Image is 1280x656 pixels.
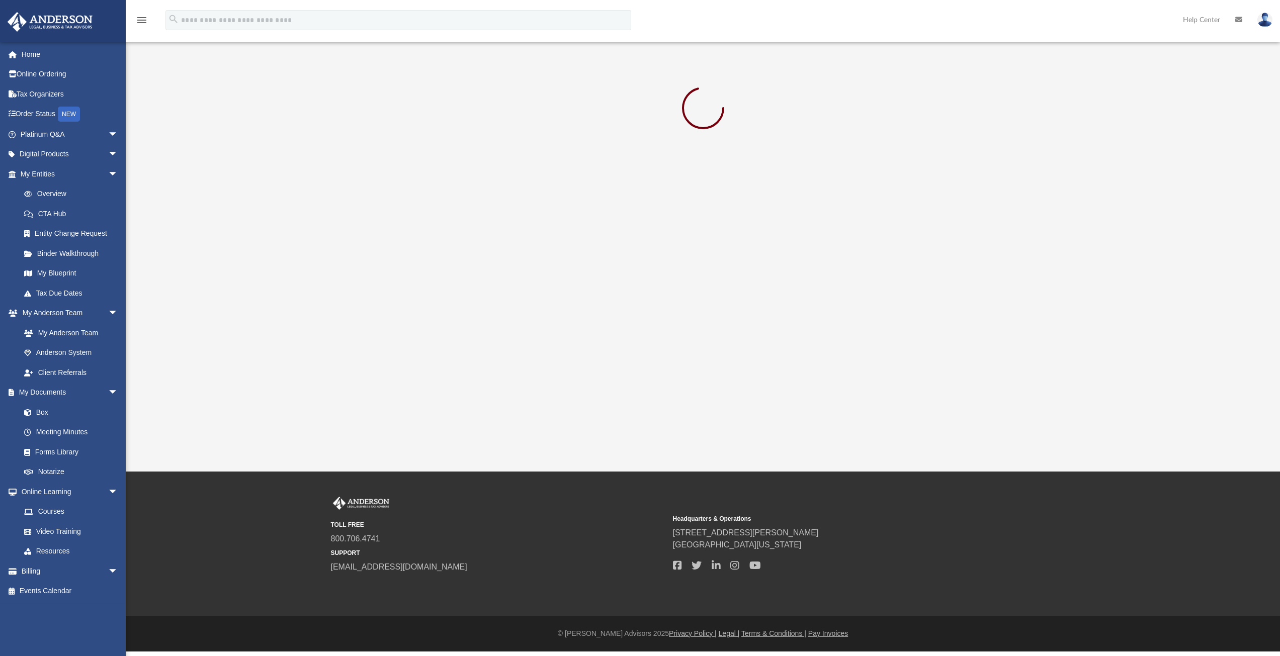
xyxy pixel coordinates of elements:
a: [STREET_ADDRESS][PERSON_NAME] [673,528,819,537]
a: Client Referrals [14,362,128,383]
span: arrow_drop_down [108,303,128,324]
img: User Pic [1257,13,1272,27]
span: arrow_drop_down [108,144,128,165]
a: Digital Productsarrow_drop_down [7,144,133,164]
a: My Blueprint [14,263,128,284]
a: [GEOGRAPHIC_DATA][US_STATE] [673,540,802,549]
a: Forms Library [14,442,123,462]
a: Home [7,44,133,64]
div: © [PERSON_NAME] Advisors 2025 [126,628,1280,639]
a: menu [136,19,148,26]
a: Events Calendar [7,581,133,601]
a: Binder Walkthrough [14,243,133,263]
span: arrow_drop_down [108,561,128,582]
small: SUPPORT [331,548,666,557]
a: Tax Due Dates [14,283,133,303]
i: search [168,14,179,25]
span: arrow_drop_down [108,164,128,184]
a: Order StatusNEW [7,104,133,125]
a: Overview [14,184,133,204]
a: Online Learningarrow_drop_down [7,482,128,502]
span: arrow_drop_down [108,124,128,145]
a: Billingarrow_drop_down [7,561,133,581]
a: Terms & Conditions | [741,629,806,637]
a: Box [14,402,123,422]
a: CTA Hub [14,204,133,224]
a: Meeting Minutes [14,422,128,442]
a: [EMAIL_ADDRESS][DOMAIN_NAME] [331,563,467,571]
i: menu [136,14,148,26]
a: My Entitiesarrow_drop_down [7,164,133,184]
a: Platinum Q&Aarrow_drop_down [7,124,133,144]
a: Pay Invoices [808,629,848,637]
span: arrow_drop_down [108,482,128,502]
small: Headquarters & Operations [673,514,1008,523]
a: Anderson System [14,343,128,363]
a: Tax Organizers [7,84,133,104]
a: Video Training [14,521,123,541]
a: Entity Change Request [14,224,133,244]
a: Resources [14,541,128,561]
a: Legal | [719,629,740,637]
a: My Documentsarrow_drop_down [7,383,128,403]
span: arrow_drop_down [108,383,128,403]
a: Online Ordering [7,64,133,84]
a: Courses [14,502,128,522]
img: Anderson Advisors Platinum Portal [5,12,96,32]
a: 800.706.4741 [331,534,380,543]
img: Anderson Advisors Platinum Portal [331,497,391,510]
div: NEW [58,107,80,122]
small: TOLL FREE [331,520,666,529]
a: My Anderson Teamarrow_drop_down [7,303,128,323]
a: Privacy Policy | [669,629,717,637]
a: Notarize [14,462,128,482]
a: My Anderson Team [14,323,123,343]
